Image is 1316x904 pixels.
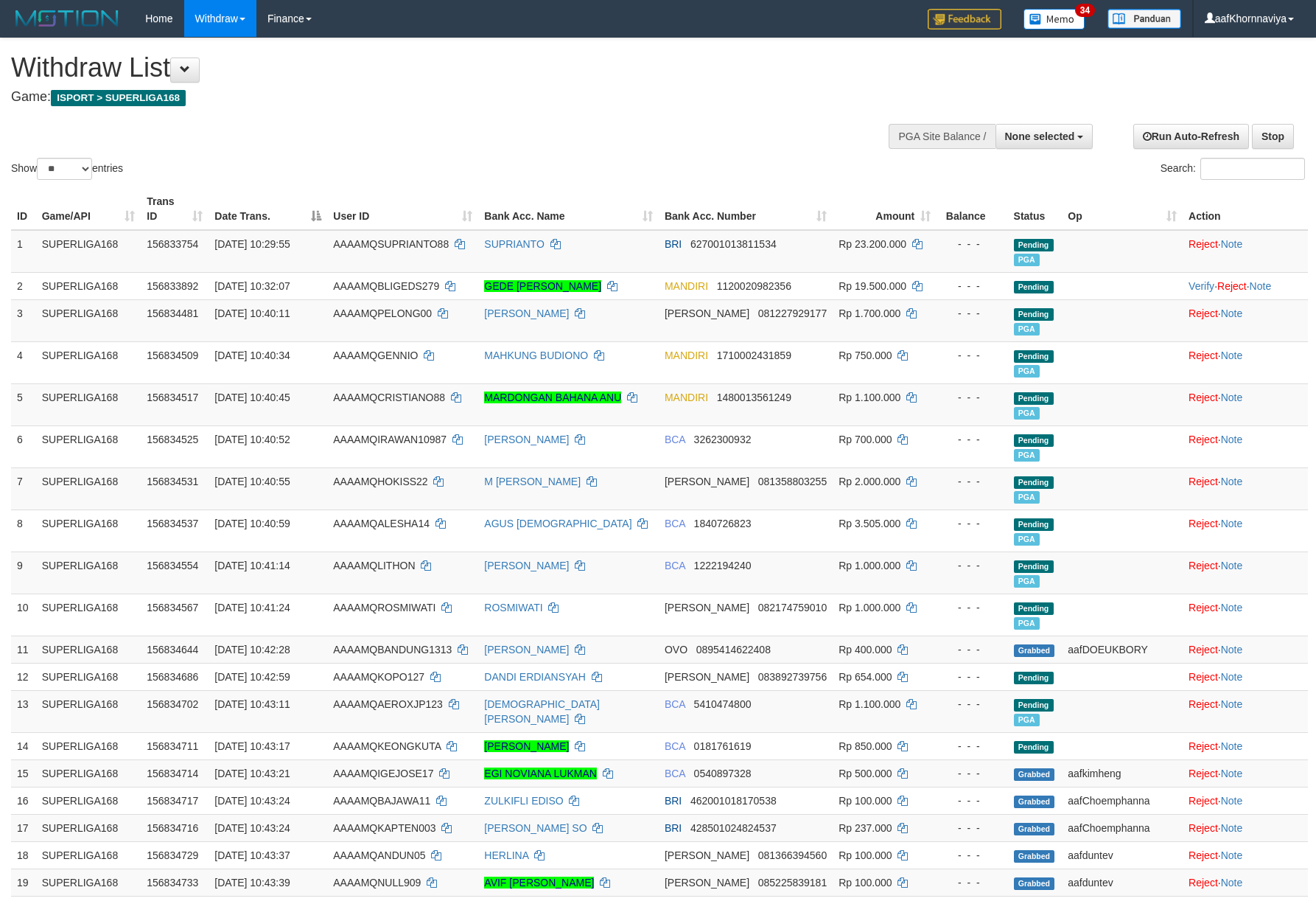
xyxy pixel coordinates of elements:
span: [DATE] 10:43:21 [214,768,290,779]
td: SUPERLIGA168 [36,299,141,341]
span: Marked by aafchhiseyha [1014,714,1040,726]
span: 156834644 [147,644,198,656]
a: [PERSON_NAME] [484,560,569,571]
span: BCA [665,740,685,752]
span: Rp 23.200.000 [839,238,906,250]
td: 5 [11,383,36,425]
span: [DATE] 10:40:34 [214,350,290,361]
th: Game/API: activate to sort column ascending [36,188,141,230]
span: Pending [1014,392,1054,405]
a: Note [1221,392,1243,403]
span: Marked by aafchhiseyha [1014,575,1040,588]
a: AGUS [DEMOGRAPHIC_DATA] [484,518,631,529]
span: Rp 750.000 [839,350,892,361]
td: aafChoemphanna [1062,787,1183,814]
a: Note [1221,795,1243,807]
span: Rp 3.505.000 [839,518,900,529]
div: - - - [942,348,1001,363]
span: Pending [1014,699,1054,712]
span: 156834531 [147,476,198,487]
td: 18 [11,841,36,869]
td: · [1183,732,1308,759]
span: Copy 081366394560 to clipboard [758,849,827,861]
a: Reject [1189,795,1218,807]
span: Pending [1014,476,1054,489]
span: Rp 2.000.000 [839,476,900,487]
td: · [1183,383,1308,425]
a: Reject [1189,822,1218,834]
span: Grabbed [1014,768,1055,781]
td: SUPERLIGA168 [36,841,141,869]
td: SUPERLIGA168 [36,732,141,759]
span: 156834525 [147,434,198,445]
span: 156834729 [147,849,198,861]
a: Note [1221,740,1243,752]
td: · [1183,814,1308,841]
span: Rp 19.500.000 [839,280,906,292]
span: AAAAMQBAJAWA11 [333,795,430,807]
span: BCA [665,518,685,529]
a: MARDONGAN BAHANA ANU [484,392,621,403]
td: · [1183,299,1308,341]
span: AAAAMQIRAWAN10987 [333,434,447,445]
th: Bank Acc. Name: activate to sort column ascending [478,188,659,230]
a: Reject [1189,476,1218,487]
a: Note [1221,560,1243,571]
span: Copy 081227929177 to clipboard [758,307,827,319]
span: BCA [665,698,685,710]
a: ZULKIFLI EDISO [484,795,563,807]
a: [PERSON_NAME] [484,434,569,445]
td: SUPERLIGA168 [36,230,141,273]
td: · [1183,663,1308,690]
td: · [1183,467,1308,510]
td: SUPERLIGA168 [36,552,141,594]
span: Copy 1480013561249 to clipboard [717,392,791,403]
span: BRI [665,822,682,834]
div: - - - [942,390,1001,405]
span: 156834567 [147,602,198,613]
span: Rp 100.000 [839,849,892,861]
span: [DATE] 10:41:24 [214,602,290,613]
span: AAAAMQANDUN05 [333,849,425,861]
a: Note [1221,768,1243,779]
span: Copy 1710002431859 to clipboard [717,350,791,361]
span: Copy 1120020982356 to clipboard [717,280,791,292]
td: 3 [11,299,36,341]
a: [PERSON_NAME] [484,740,569,752]
td: · [1183,425,1308,467]
span: Copy 428501024824537 to clipboard [690,822,777,834]
td: 17 [11,814,36,841]
span: Rp 500.000 [839,768,892,779]
td: SUPERLIGA168 [36,636,141,663]
span: AAAAMQBANDUNG1313 [333,644,452,656]
input: Search: [1200,158,1305,180]
span: [DATE] 10:29:55 [214,238,290,250]
td: 6 [11,425,36,467]
span: Rp 400.000 [839,644,892,656]
a: Stop [1252,124,1294,149]
span: [DATE] 10:42:59 [214,671,290,683]
div: - - - [942,848,1001,863]
span: 156834517 [147,392,198,403]
td: aafkimheng [1062,759,1183,787]
td: SUPERLIGA168 [36,510,141,552]
a: Note [1221,238,1243,250]
span: None selected [1005,131,1075,142]
span: [DATE] 10:43:24 [214,822,290,834]
span: BRI [665,795,682,807]
span: Pending [1014,741,1054,754]
th: Amount: activate to sort column ascending [833,188,937,230]
span: Marked by aafchhiseyha [1014,365,1040,378]
th: Trans ID: activate to sort column ascending [141,188,209,230]
a: Reject [1189,768,1218,779]
span: Marked by aafchhiseyha [1014,407,1040,420]
td: SUPERLIGA168 [36,759,141,787]
span: [DATE] 10:43:37 [214,849,290,861]
a: Note [1221,350,1243,361]
span: [DATE] 10:41:14 [214,560,290,571]
a: Reject [1189,877,1218,889]
span: Pending [1014,350,1054,363]
a: [PERSON_NAME] SO [484,822,587,834]
a: [PERSON_NAME] [484,307,569,319]
td: 4 [11,341,36,383]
